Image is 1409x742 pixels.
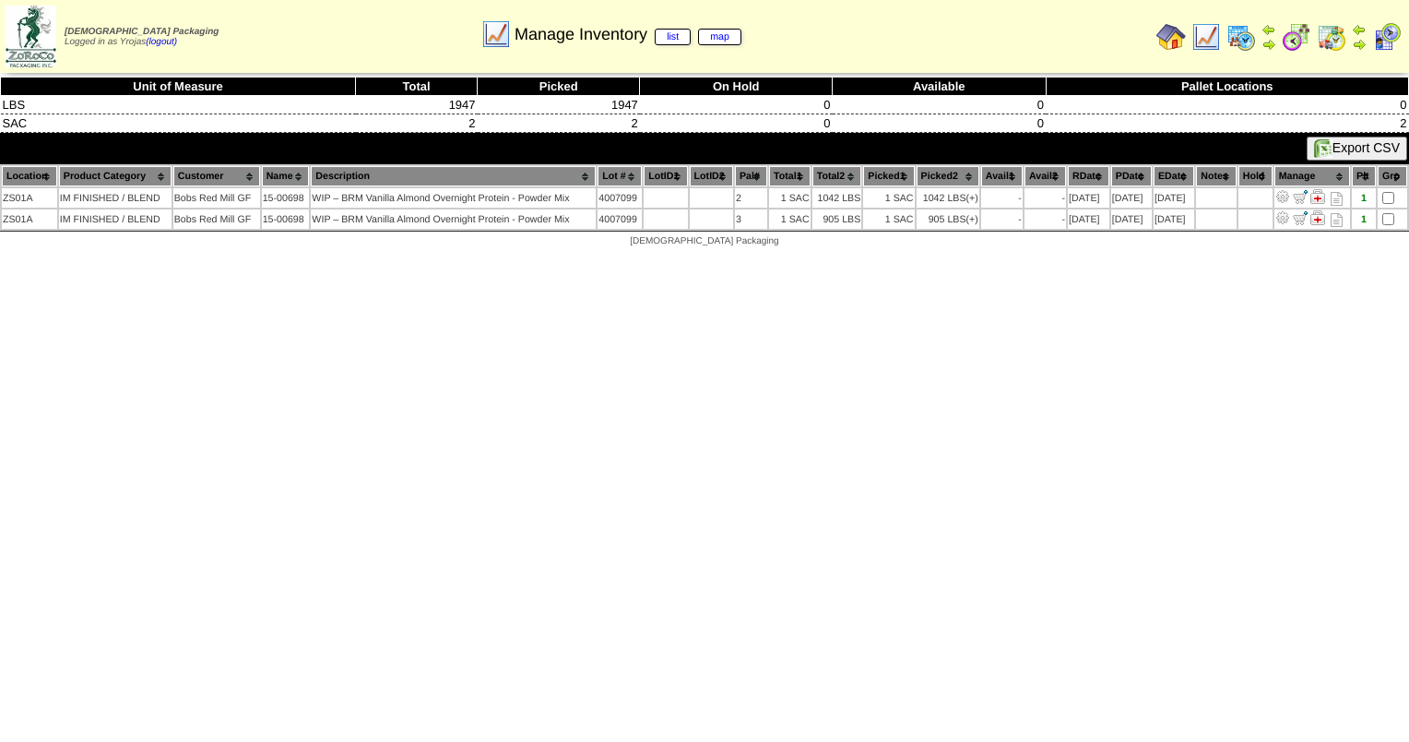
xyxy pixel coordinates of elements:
[515,25,741,44] span: Manage Inventory
[262,166,310,186] th: Name
[655,29,691,45] a: list
[262,209,310,229] td: 15-00698
[1046,78,1408,96] th: Pallet Locations
[1,96,356,114] td: LBS
[833,96,1046,114] td: 0
[1226,22,1256,52] img: calendarprod.gif
[2,209,57,229] td: ZS01A
[1282,22,1311,52] img: calendarblend.gif
[917,209,979,229] td: 905 LBS
[981,166,1023,186] th: Avail1
[65,27,219,47] span: Logged in as Yrojas
[917,188,979,208] td: 1042 LBS
[833,78,1046,96] th: Available
[1372,22,1402,52] img: calendarcustomer.gif
[2,188,57,208] td: ZS01A
[1068,188,1109,208] td: [DATE]
[598,209,642,229] td: 4007099
[1331,213,1343,227] i: Note
[966,193,978,204] div: (+)
[146,37,177,47] a: (logout)
[1111,209,1152,229] td: [DATE]
[1111,166,1152,186] th: PDate
[769,188,811,208] td: 1 SAC
[1046,114,1408,133] td: 2
[173,166,260,186] th: Customer
[735,166,767,186] th: Pal#
[1024,188,1066,208] td: -
[812,209,862,229] td: 905 LBS
[630,236,778,246] span: [DEMOGRAPHIC_DATA] Packaging
[981,209,1023,229] td: -
[1024,166,1066,186] th: Avail2
[1317,22,1346,52] img: calendarinout.gif
[1353,193,1375,204] div: 1
[917,166,979,186] th: Picked2
[863,209,914,229] td: 1 SAC
[1238,166,1273,186] th: Hold
[1,78,356,96] th: Unit of Measure
[640,96,833,114] td: 0
[863,166,914,186] th: Picked1
[1352,37,1367,52] img: arrowright.gif
[356,78,478,96] th: Total
[598,188,642,208] td: 4007099
[1378,166,1407,186] th: Grp
[644,166,687,186] th: LotID1
[1352,22,1367,37] img: arrowleft.gif
[59,209,172,229] td: IM FINISHED / BLEND
[59,188,172,208] td: IM FINISHED / BLEND
[1310,189,1325,204] img: Manage Hold
[966,214,978,225] div: (+)
[478,96,640,114] td: 1947
[311,166,596,186] th: Description
[812,188,862,208] td: 1042 LBS
[1191,22,1221,52] img: line_graph.gif
[65,27,219,37] span: [DEMOGRAPHIC_DATA] Packaging
[173,209,260,229] td: Bobs Red Mill GF
[1046,96,1408,114] td: 0
[598,166,642,186] th: Lot #
[356,96,478,114] td: 1947
[640,78,833,96] th: On Hold
[1154,209,1194,229] td: [DATE]
[356,114,478,133] td: 2
[1261,37,1276,52] img: arrowright.gif
[735,209,767,229] td: 3
[812,166,862,186] th: Total2
[262,188,310,208] td: 15-00698
[863,188,914,208] td: 1 SAC
[1154,188,1194,208] td: [DATE]
[481,19,511,49] img: line_graph.gif
[1154,166,1194,186] th: EDate
[6,6,56,67] img: zoroco-logo-small.webp
[981,188,1023,208] td: -
[1068,166,1109,186] th: RDate
[59,166,172,186] th: Product Category
[478,78,640,96] th: Picked
[173,188,260,208] td: Bobs Red Mill GF
[1310,210,1325,225] img: Manage Hold
[769,209,811,229] td: 1 SAC
[1261,22,1276,37] img: arrowleft.gif
[698,29,741,45] a: map
[1068,209,1109,229] td: [DATE]
[1352,166,1376,186] th: Plt
[1331,192,1343,206] i: Note
[1,114,356,133] td: SAC
[1024,209,1066,229] td: -
[1293,189,1308,204] img: Move
[1111,188,1152,208] td: [DATE]
[1314,139,1332,158] img: excel.gif
[640,114,833,133] td: 0
[1274,166,1350,186] th: Manage
[1293,210,1308,225] img: Move
[690,166,733,186] th: LotID2
[478,114,640,133] td: 2
[1353,214,1375,225] div: 1
[1156,22,1186,52] img: home.gif
[1275,210,1290,225] img: Adjust
[735,188,767,208] td: 2
[1196,166,1237,186] th: Notes
[311,209,596,229] td: WIP – BRM Vanilla Almond Overnight Protein - Powder Mix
